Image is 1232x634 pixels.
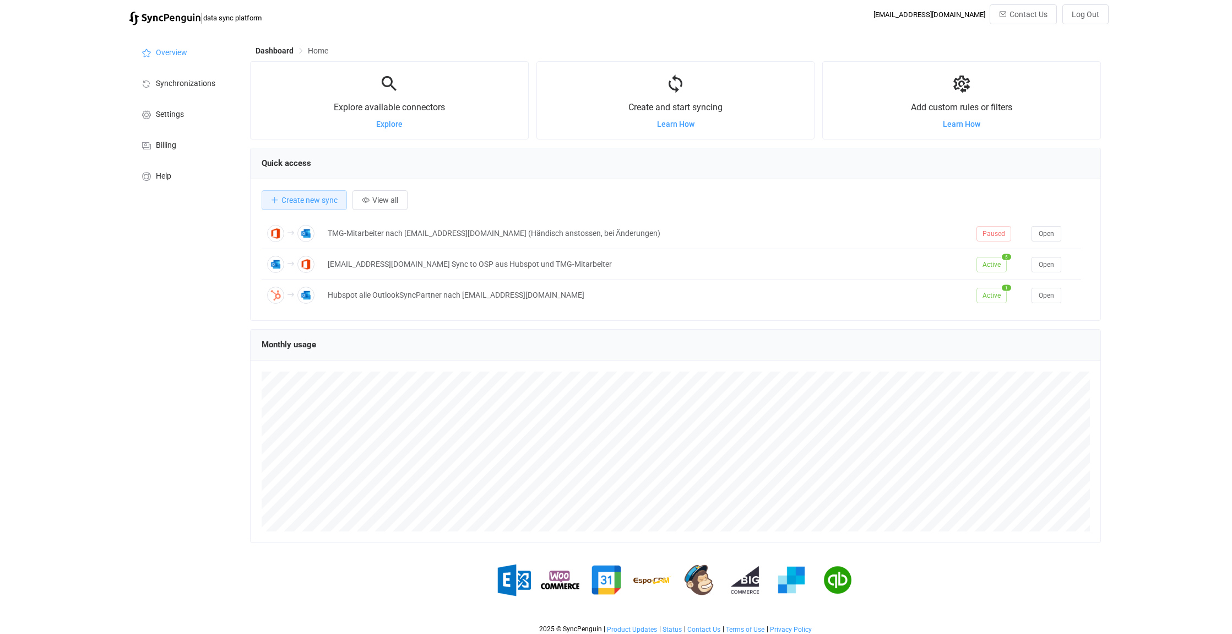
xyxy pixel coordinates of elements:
img: espo-crm.png [633,561,672,599]
span: Home [308,46,328,55]
span: Monthly usage [262,340,316,350]
a: Learn How [943,120,980,128]
div: [EMAIL_ADDRESS][DOMAIN_NAME] [873,10,985,19]
a: Status [662,626,682,633]
div: Breadcrumb [256,47,328,55]
span: Add custom rules or filters [911,102,1012,112]
span: Contact Us [1010,10,1048,19]
span: Settings [156,110,184,119]
a: Billing [129,129,239,160]
span: Help [156,172,171,181]
span: | [659,625,661,633]
span: Dashboard [256,46,294,55]
span: Overview [156,49,187,57]
a: Settings [129,98,239,129]
span: Synchronizations [156,79,215,88]
img: google.png [587,561,626,599]
span: Product Updates [607,626,657,633]
img: big-commerce.png [726,561,764,599]
span: Create and start syncing [628,102,723,112]
a: Learn How [657,120,694,128]
span: View all [372,196,398,205]
span: Billing [156,141,176,150]
a: Privacy Policy [769,626,812,633]
img: mailchimp.png [680,561,718,599]
span: Quick access [262,158,311,168]
img: sendgrid.png [772,561,811,599]
button: Log Out [1062,4,1109,24]
span: data sync platform [203,14,262,22]
button: Contact Us [990,4,1057,24]
a: |data sync platform [129,10,262,25]
span: Contact Us [687,626,720,633]
a: Terms of Use [725,626,765,633]
span: | [604,625,605,633]
img: syncpenguin.svg [129,12,200,25]
a: Help [129,160,239,191]
a: Contact Us [687,626,721,633]
img: woo-commerce.png [541,561,579,599]
span: 2025 © SyncPenguin [539,625,602,633]
img: exchange.png [495,561,533,599]
img: quickbooks.png [818,561,857,599]
span: Log Out [1072,10,1099,19]
button: View all [352,190,408,210]
span: | [684,625,686,633]
span: | [723,625,724,633]
span: Privacy Policy [770,626,812,633]
span: Status [663,626,682,633]
span: Create new sync [281,196,338,205]
button: Create new sync [262,190,347,210]
a: Explore [376,120,403,128]
span: Explore available connectors [334,102,445,112]
a: Overview [129,36,239,67]
a: Product Updates [606,626,658,633]
a: Synchronizations [129,67,239,98]
span: | [767,625,768,633]
span: | [200,10,203,25]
